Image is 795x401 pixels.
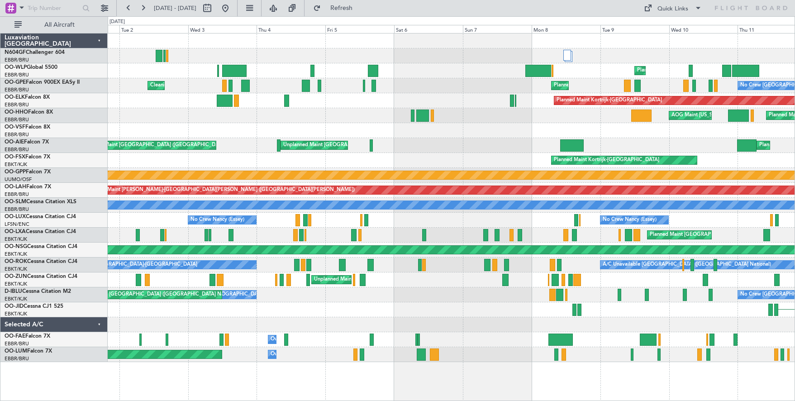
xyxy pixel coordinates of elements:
a: EBBR/BRU [5,72,29,78]
a: EBBR/BRU [5,191,29,198]
a: OO-LUMFalcon 7X [5,348,52,354]
a: OO-LUXCessna Citation CJ4 [5,214,76,220]
span: Refresh [323,5,361,11]
a: N604GFChallenger 604 [5,50,65,55]
div: Sat 6 [394,25,463,33]
div: Owner Melsbroek Air Base [271,348,332,361]
span: OO-JID [5,304,24,309]
span: OO-WLP [5,65,27,70]
div: Planned Maint Kortrijk-[GEOGRAPHIC_DATA] [554,153,659,167]
a: OO-NSGCessna Citation CJ4 [5,244,77,249]
input: Trip Number [28,1,80,15]
div: Planned Maint [PERSON_NAME]-[GEOGRAPHIC_DATA][PERSON_NAME] ([GEOGRAPHIC_DATA][PERSON_NAME]) [87,183,355,197]
span: OO-LUX [5,214,26,220]
div: A/C Unavailable [GEOGRAPHIC_DATA] ([GEOGRAPHIC_DATA] National) [603,258,771,272]
a: EBKT/KJK [5,236,27,243]
div: Fri 5 [325,25,394,33]
a: EBBR/BRU [5,86,29,93]
span: OO-VSF [5,124,25,130]
span: OO-HHO [5,110,28,115]
a: OO-GPEFalcon 900EX EASy II [5,80,80,85]
div: Planned Maint [GEOGRAPHIC_DATA] ([GEOGRAPHIC_DATA]) [85,138,227,152]
div: Wed 3 [188,25,257,33]
span: OO-LUM [5,348,27,354]
a: EBBR/BRU [5,355,29,362]
a: OO-GPPFalcon 7X [5,169,51,175]
div: Tue 2 [119,25,188,33]
a: EBBR/BRU [5,57,29,63]
a: OO-FAEFalcon 7X [5,334,50,339]
a: UUMO/OSF [5,176,32,183]
a: EBKT/KJK [5,281,27,287]
span: OO-AIE [5,139,24,145]
a: EBBR/BRU [5,101,29,108]
a: OO-ZUNCessna Citation CJ4 [5,274,77,279]
span: D-IBLU [5,289,22,294]
a: OO-AIEFalcon 7X [5,139,49,145]
span: OO-GPP [5,169,26,175]
a: EBBR/BRU [5,116,29,123]
a: D-IBLUCessna Citation M2 [5,289,71,294]
a: OO-HHOFalcon 8X [5,110,53,115]
span: OO-FSX [5,154,25,160]
span: OO-GPE [5,80,26,85]
div: Planned Maint Kortrijk-[GEOGRAPHIC_DATA] [557,94,662,107]
button: Quick Links [639,1,706,15]
div: Cleaning [GEOGRAPHIC_DATA] ([GEOGRAPHIC_DATA] National) [150,79,301,92]
div: Tue 9 [600,25,669,33]
span: OO-ROK [5,259,27,264]
a: OO-SLMCessna Citation XLS [5,199,76,205]
a: OO-LAHFalcon 7X [5,184,51,190]
span: All Aircraft [24,22,95,28]
div: Quick Links [657,5,688,14]
div: No Crew Nancy (Essey) [603,213,657,227]
button: Refresh [309,1,363,15]
a: EBBR/BRU [5,131,29,138]
div: Wed 10 [669,25,738,33]
div: [DATE] [109,18,125,26]
div: Sun 7 [463,25,532,33]
div: A/C Unavailable [GEOGRAPHIC_DATA]-[GEOGRAPHIC_DATA] [53,258,197,272]
a: LFSN/ENC [5,221,29,228]
span: OO-SLM [5,199,26,205]
div: Thu 4 [257,25,325,33]
a: EBBR/BRU [5,206,29,213]
div: Owner Melsbroek Air Base [271,333,332,346]
a: OO-LXACessna Citation CJ4 [5,229,76,234]
a: OO-VSFFalcon 8X [5,124,50,130]
a: OO-FSXFalcon 7X [5,154,50,160]
button: All Aircraft [10,18,98,32]
div: Planned Maint [GEOGRAPHIC_DATA] ([GEOGRAPHIC_DATA] National) [554,79,718,92]
a: EBKT/KJK [5,296,27,302]
a: EBBR/BRU [5,146,29,153]
span: OO-LXA [5,229,26,234]
a: EBBR/BRU [5,340,29,347]
span: OO-ELK [5,95,25,100]
a: OO-WLPGlobal 5500 [5,65,57,70]
a: EBKT/KJK [5,161,27,168]
div: Unplanned Maint [GEOGRAPHIC_DATA] ([GEOGRAPHIC_DATA] National) [283,138,453,152]
span: [DATE] - [DATE] [154,4,196,12]
span: OO-LAH [5,184,26,190]
span: OO-NSG [5,244,27,249]
a: OO-ELKFalcon 8X [5,95,50,100]
div: Unplanned Maint [GEOGRAPHIC_DATA] ([GEOGRAPHIC_DATA]) [314,273,463,286]
a: OO-JIDCessna CJ1 525 [5,304,63,309]
a: EBKT/KJK [5,251,27,258]
span: N604GF [5,50,26,55]
div: Planned Maint Liege [637,64,684,77]
div: No Crew Nancy (Essey) [190,213,244,227]
div: AOG Maint [GEOGRAPHIC_DATA] ([GEOGRAPHIC_DATA] National) [81,288,238,301]
span: OO-ZUN [5,274,27,279]
span: OO-FAE [5,334,25,339]
a: OO-ROKCessna Citation CJ4 [5,259,77,264]
a: EBKT/KJK [5,310,27,317]
div: Mon 8 [532,25,600,33]
div: AOG Maint [US_STATE] ([GEOGRAPHIC_DATA]) [671,109,781,122]
a: EBKT/KJK [5,266,27,272]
